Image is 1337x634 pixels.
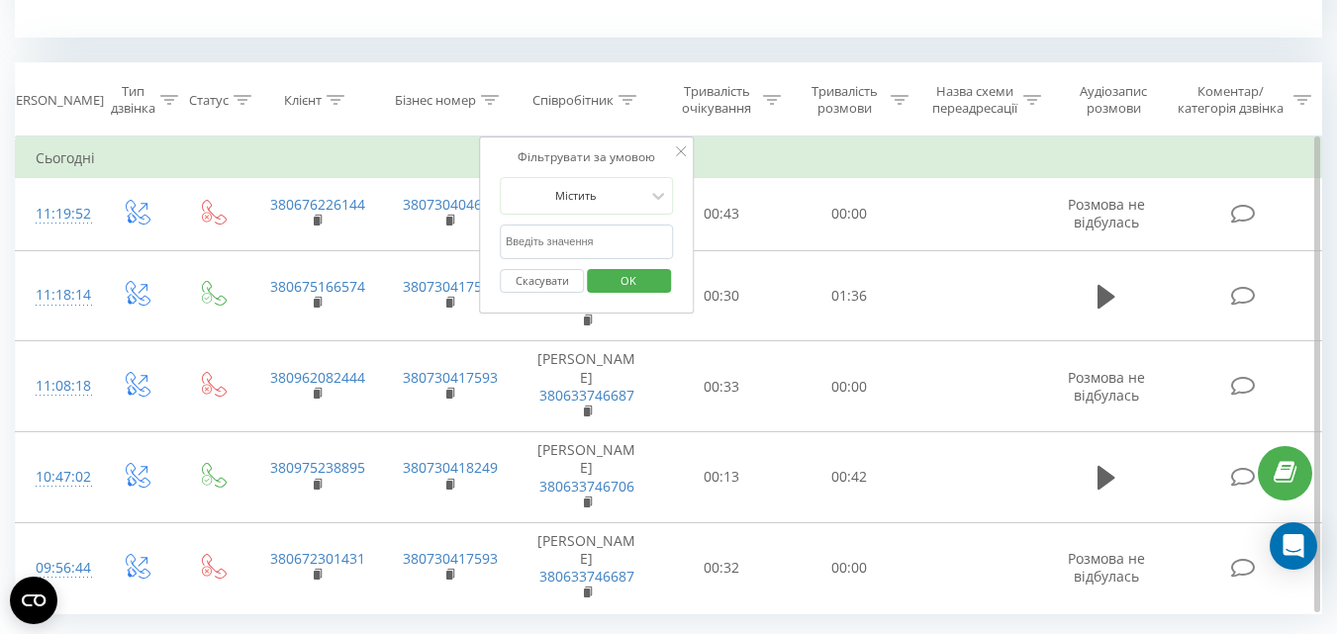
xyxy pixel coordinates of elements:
[270,195,365,214] a: 380676226144
[804,83,886,117] div: Тривалість розмови
[270,277,365,296] a: 380675166574
[403,549,498,568] a: 380730417593
[1068,368,1145,405] span: Розмова не відбулась
[516,522,658,613] td: [PERSON_NAME]
[270,458,365,477] a: 380975238895
[587,269,671,294] button: OK
[1270,522,1317,570] div: Open Intercom Messenger
[36,367,77,406] div: 11:08:18
[601,265,656,296] span: OK
[395,92,476,109] div: Бізнес номер
[658,341,786,432] td: 00:33
[270,549,365,568] a: 380672301431
[786,178,913,251] td: 00:00
[1173,83,1289,117] div: Коментар/категорія дзвінка
[658,178,786,251] td: 00:43
[532,92,614,109] div: Співробітник
[403,368,498,387] a: 380730417593
[500,269,584,294] button: Скасувати
[658,250,786,341] td: 00:30
[403,277,498,296] a: 380730417593
[1064,83,1164,117] div: Аудіозапис розмови
[931,83,1018,117] div: Назва схеми переадресації
[4,92,104,109] div: [PERSON_NAME]
[403,195,498,214] a: 380730404637
[516,432,658,523] td: [PERSON_NAME]
[786,432,913,523] td: 00:42
[10,577,57,624] button: Open CMP widget
[16,138,1322,178] td: Сьогодні
[500,147,674,167] div: Фільтрувати за умовою
[786,341,913,432] td: 00:00
[786,250,913,341] td: 01:36
[284,92,322,109] div: Клієнт
[786,522,913,613] td: 00:00
[658,522,786,613] td: 00:32
[36,195,77,233] div: 11:19:52
[1068,195,1145,231] span: Розмова не відбулась
[403,458,498,477] a: 380730418249
[676,83,758,117] div: Тривалість очікування
[658,432,786,523] td: 00:13
[111,83,155,117] div: Тип дзвінка
[539,567,634,586] a: 380633746687
[36,458,77,497] div: 10:47:02
[539,386,634,405] a: 380633746687
[270,368,365,387] a: 380962082444
[516,341,658,432] td: [PERSON_NAME]
[36,276,77,315] div: 11:18:14
[500,225,674,259] input: Введіть значення
[36,549,77,588] div: 09:56:44
[539,477,634,496] a: 380633746706
[189,92,229,109] div: Статус
[1068,549,1145,586] span: Розмова не відбулась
